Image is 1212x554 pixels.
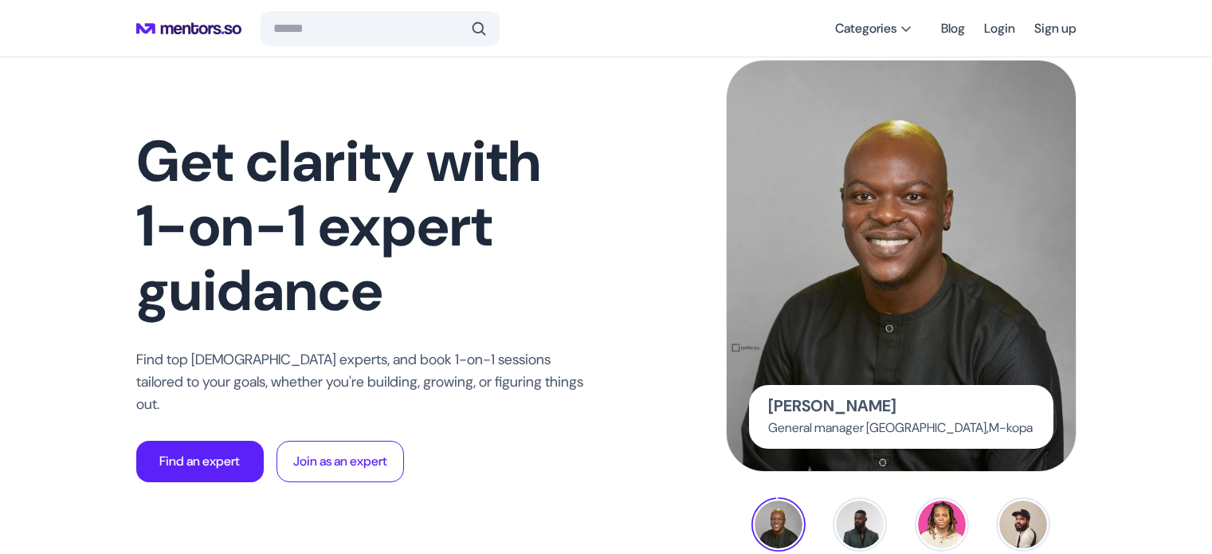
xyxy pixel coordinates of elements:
[755,501,802,548] img: BA
[768,398,896,414] p: [PERSON_NAME]
[835,21,896,37] span: Categories
[836,501,884,548] img: TU
[136,348,598,415] p: Find top [DEMOGRAPHIC_DATA] experts, and book 1-on-1 sessions tailored to your goals, whether you...
[999,501,1047,548] img: AS
[826,14,922,43] button: Categories
[293,452,387,471] p: Join as an expert
[941,14,965,43] a: Blog
[159,452,240,471] p: Find an expert
[1034,14,1077,43] a: Sign up
[996,497,1050,552] button: AS
[915,497,969,552] button: PE
[751,497,806,552] button: BA
[986,419,989,436] span: ,
[833,497,887,552] button: TU
[136,441,264,482] button: Find an expert
[918,501,966,548] img: PE
[277,441,404,482] button: Join as an expert
[136,129,598,323] h1: Get clarity with 1-on-1 expert guidance
[984,14,1015,43] a: Login
[768,420,1034,436] p: General manager [GEOGRAPHIC_DATA] M-kopa
[727,61,1076,472] img: Babajide Duroshola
